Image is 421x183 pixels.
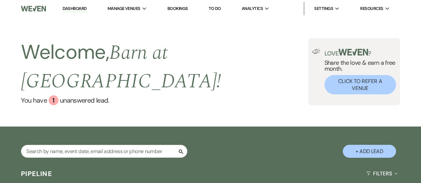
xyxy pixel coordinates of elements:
button: Click to Refer a Venue [324,75,396,94]
a: To Do [209,6,221,11]
h3: Pipeline [21,169,52,178]
span: Settings [314,5,333,12]
img: Weven Logo [21,2,46,16]
button: Filters [364,165,400,182]
h2: Welcome, [21,38,308,95]
a: You have 1 unanswered lead. [21,95,308,105]
a: Dashboard [63,6,87,12]
img: weven-logo-green.svg [338,49,368,55]
span: Analytics [242,5,263,12]
a: Bookings [167,6,188,11]
input: Search by name, event date, email address or phone number [21,145,187,158]
div: 1 [49,95,59,105]
span: Resources [360,5,383,12]
p: Love ? [324,49,396,56]
div: Share the love & earn a free month. [320,49,396,94]
img: loud-speaker-illustration.svg [312,49,320,54]
span: Manage Venues [107,5,140,12]
span: Barn at [GEOGRAPHIC_DATA] ! [21,38,221,97]
button: + Add Lead [343,145,396,158]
